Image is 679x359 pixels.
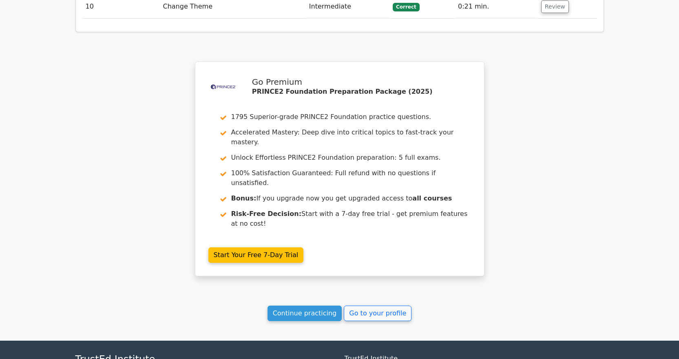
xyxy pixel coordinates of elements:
span: Correct [393,3,419,11]
a: Go to your profile [344,306,411,321]
button: Review [541,0,569,13]
a: Continue practicing [268,306,342,321]
a: Start Your Free 7-Day Trial [208,247,304,263]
